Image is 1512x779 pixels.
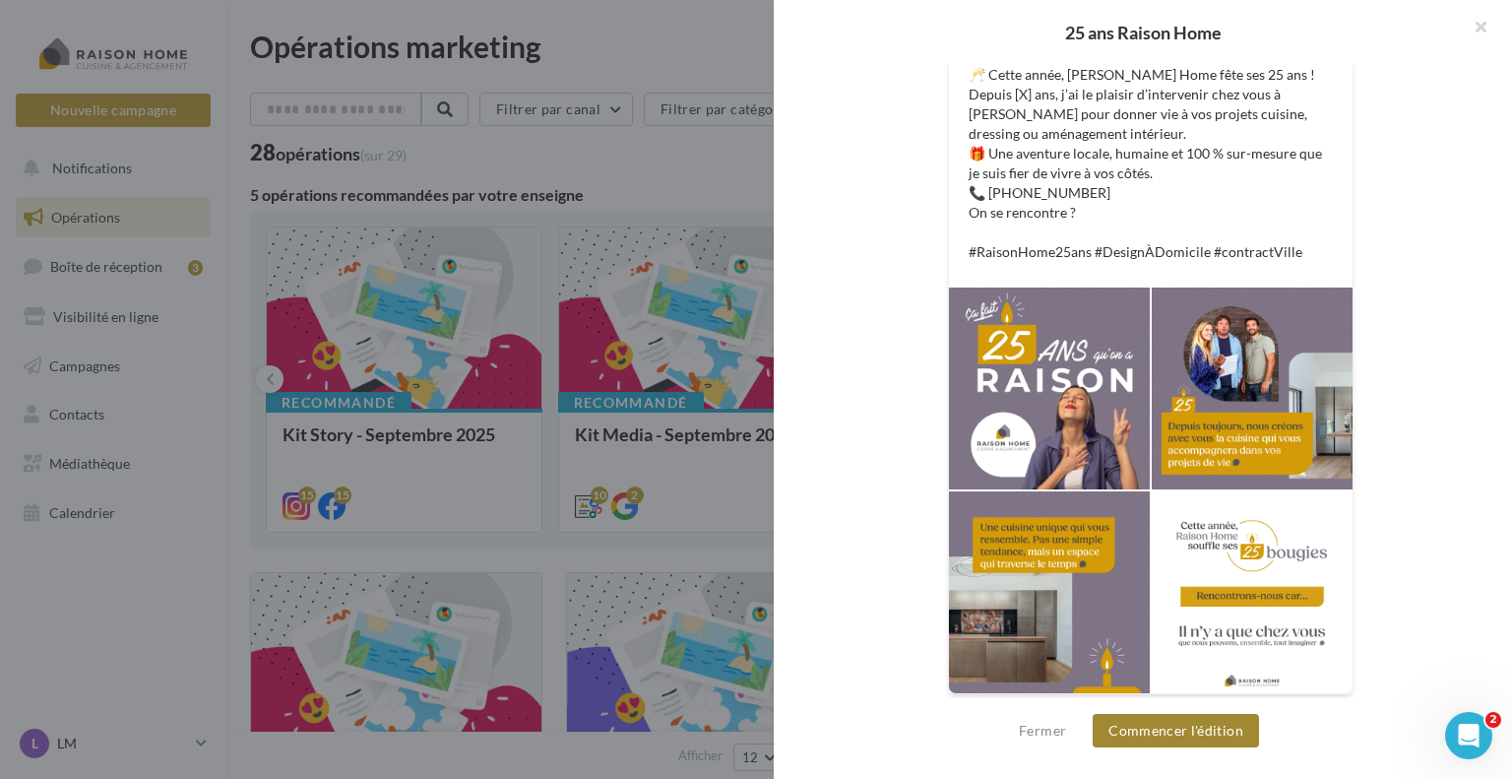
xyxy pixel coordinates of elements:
[805,24,1480,41] div: 25 ans Raison Home
[1445,712,1492,759] iframe: Intercom live chat
[1485,712,1501,728] span: 2
[1011,719,1074,743] button: Fermer
[1093,714,1259,747] button: Commencer l'édition
[948,694,1354,720] div: La prévisualisation est non-contractuelle
[969,65,1333,262] p: 🥂 Cette année, [PERSON_NAME] Home fête ses 25 ans ! Depuis [X] ans, j’ai le plaisir d’intervenir ...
